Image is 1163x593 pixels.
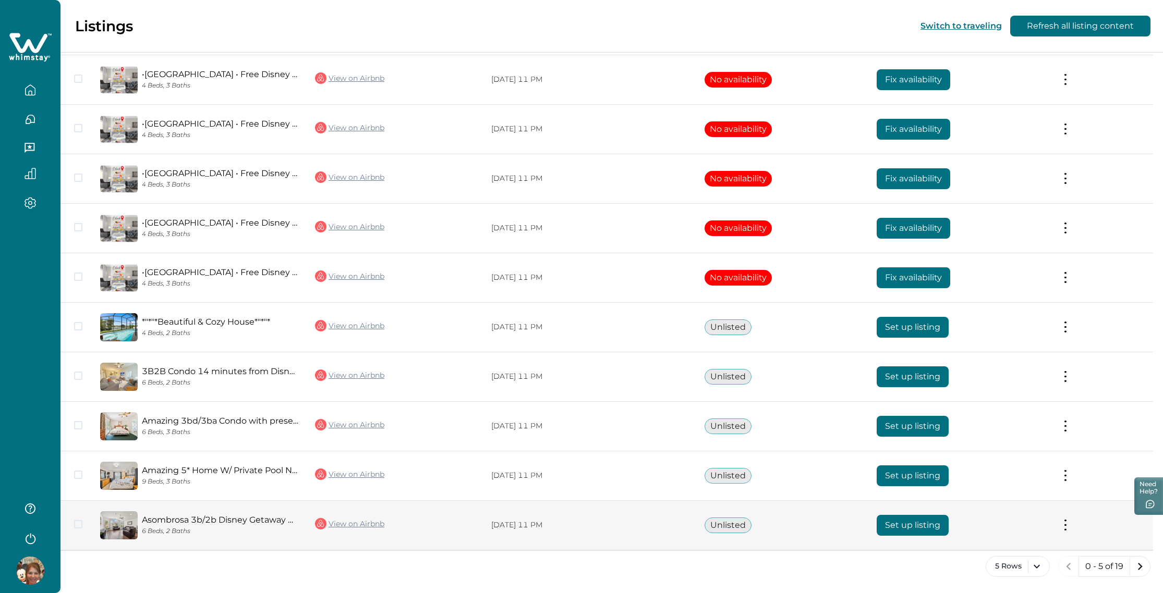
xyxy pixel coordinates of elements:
p: 4 Beds, 3 Baths [142,82,298,90]
p: [DATE] 11 PM [491,372,688,382]
img: propertyImage_3B2B Condo 14 minutes from Disney Fully Equipped [100,363,138,391]
p: [DATE] 11 PM [491,273,688,283]
img: Whimstay Host [16,557,44,585]
a: View on Airbnb [315,467,384,481]
button: No availability [705,171,772,187]
a: *"*"*Beautiful & Cozy House*"*"* [142,317,298,327]
a: 3B2B Condo 14 minutes from Disney Fully Equipped [142,366,298,376]
button: Unlisted [705,418,752,434]
button: Refresh all listing content [1010,16,1150,36]
a: •[GEOGRAPHIC_DATA] • Free Disney Shuttle •Pool•Gym [142,168,298,178]
img: propertyImage_Asombrosa 3b/2b Disney Getaway Haven w/ water view [100,511,138,539]
a: View on Airbnb [315,121,384,134]
button: Fix availability [877,218,950,239]
button: 0 - 5 of 19 [1079,556,1130,577]
button: Unlisted [705,468,752,484]
button: Fix availability [877,119,950,140]
img: propertyImage_•WorldQuest Resort • Free Disney Shuttle •Pool•Gym [100,66,138,94]
a: •[GEOGRAPHIC_DATA] • Free Disney Shuttle •Pool•Gym [142,69,298,79]
a: View on Airbnb [315,368,384,382]
a: View on Airbnb [315,517,384,530]
p: 6 Beds, 3 Baths [142,428,298,436]
p: 6 Beds, 2 Baths [142,527,298,535]
img: propertyImage_•WorldQuest Resort • Free Disney Shuttle •Pool•Gym [100,264,138,292]
a: View on Airbnb [315,170,384,184]
button: Unlisted [705,369,752,385]
a: •[GEOGRAPHIC_DATA] • Free Disney Shuttle •Pool•Gym [142,218,298,228]
button: Set up listing [877,366,949,387]
a: Amazing 3bd/3ba Condo with preserve view @ Disney! [142,416,298,426]
p: 9 Beds, 3 Baths [142,478,298,486]
p: [DATE] 11 PM [491,421,688,431]
button: No availability [705,220,772,236]
p: 6 Beds, 2 Baths [142,379,298,387]
button: Set up listing [877,317,949,338]
a: •[GEOGRAPHIC_DATA] • Free Disney Shuttle •Pool•Gym [142,267,298,277]
p: 0 - 5 of 19 [1085,561,1123,572]
button: next page [1130,556,1150,577]
button: Set up listing [877,465,949,486]
p: [DATE] 11 PM [491,174,688,184]
button: Fix availability [877,168,950,189]
img: propertyImage_Amazing 3bd/3ba Condo with preserve view @ Disney! [100,412,138,440]
a: View on Airbnb [315,269,384,283]
button: Unlisted [705,319,752,335]
img: propertyImage_•WorldQuest Resort • Free Disney Shuttle •Pool•Gym [100,165,138,193]
img: propertyImage_•WorldQuest Resort • Free Disney Shuttle •Pool•Gym [100,115,138,143]
button: Switch to traveling [920,21,1002,31]
p: [DATE] 11 PM [491,520,688,530]
p: 4 Beds, 3 Baths [142,131,298,139]
button: Unlisted [705,517,752,533]
a: View on Airbnb [315,418,384,431]
button: No availability [705,270,772,286]
button: Fix availability [877,267,950,288]
button: Fix availability [877,69,950,90]
p: [DATE] 11 PM [491,75,688,85]
a: Asombrosa 3b/2b Disney Getaway Haven w/ water view [142,515,298,525]
button: Set up listing [877,515,949,536]
a: Amazing 5* Home W/ Private Pool Near Disney [142,465,298,475]
p: [DATE] 11 PM [491,124,688,134]
p: 4 Beds, 3 Baths [142,181,298,189]
img: propertyImage_Amazing 5* Home W/ Private Pool Near Disney [100,462,138,490]
img: propertyImage_•WorldQuest Resort • Free Disney Shuttle •Pool•Gym [100,214,138,242]
p: Listings [75,17,133,35]
button: No availability [705,72,772,88]
p: [DATE] 11 PM [491,223,688,233]
a: View on Airbnb [315,220,384,233]
button: No availability [705,121,772,137]
button: previous page [1058,556,1079,577]
p: [DATE] 11 PM [491,322,688,332]
p: [DATE] 11 PM [491,471,688,481]
a: •[GEOGRAPHIC_DATA] • Free Disney Shuttle •Pool•Gym [142,119,298,129]
p: 4 Beds, 3 Baths [142,230,298,238]
img: propertyImage_*"*"*Beautiful & Cozy House*"*"* [100,313,138,341]
button: Set up listing [877,416,949,437]
p: 4 Beds, 2 Baths [142,329,298,337]
a: View on Airbnb [315,71,384,85]
a: View on Airbnb [315,319,384,332]
button: 5 Rows [986,556,1050,577]
p: 4 Beds, 3 Baths [142,280,298,288]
